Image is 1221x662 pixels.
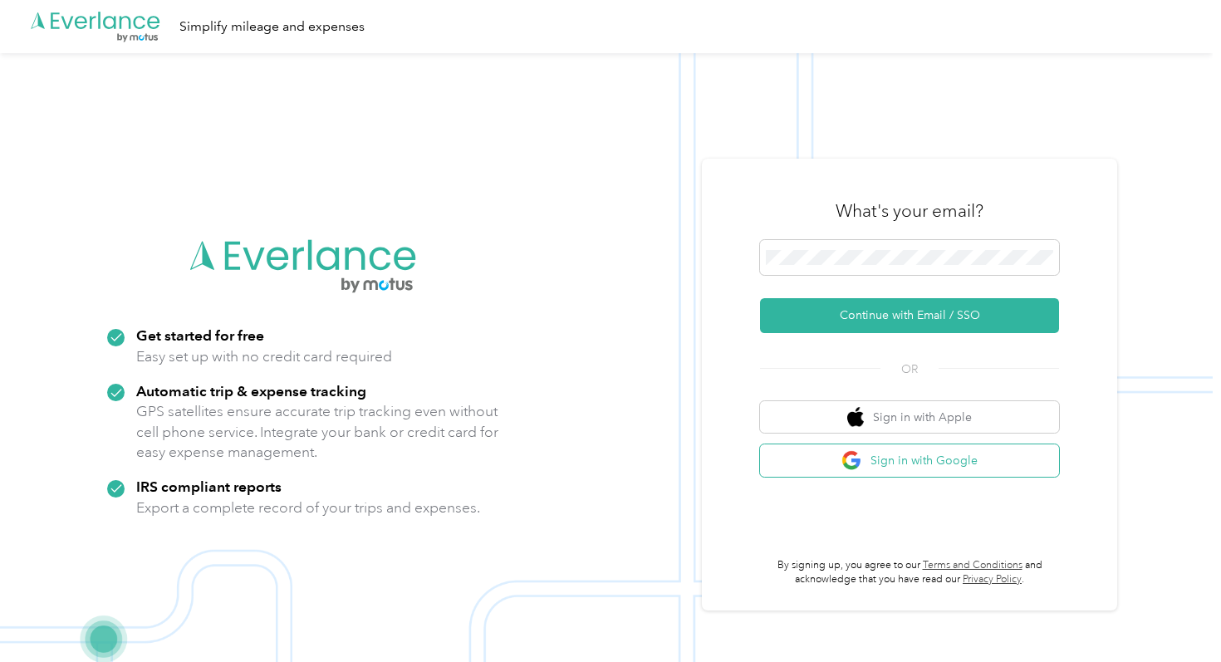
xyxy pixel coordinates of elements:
p: GPS satellites ensure accurate trip tracking even without cell phone service. Integrate your bank... [136,401,499,463]
strong: Automatic trip & expense tracking [136,382,366,400]
div: Simplify mileage and expenses [179,17,365,37]
button: Continue with Email / SSO [760,298,1059,333]
button: apple logoSign in with Apple [760,401,1059,434]
p: Easy set up with no credit card required [136,346,392,367]
strong: Get started for free [136,326,264,344]
button: google logoSign in with Google [760,444,1059,477]
img: google logo [841,450,862,471]
span: OR [880,360,939,378]
a: Privacy Policy [963,573,1022,586]
h3: What's your email? [836,199,983,223]
p: Export a complete record of your trips and expenses. [136,498,480,518]
p: By signing up, you agree to our and acknowledge that you have read our . [760,558,1059,587]
img: apple logo [847,407,864,428]
strong: IRS compliant reports [136,478,282,495]
a: Terms and Conditions [923,559,1022,571]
